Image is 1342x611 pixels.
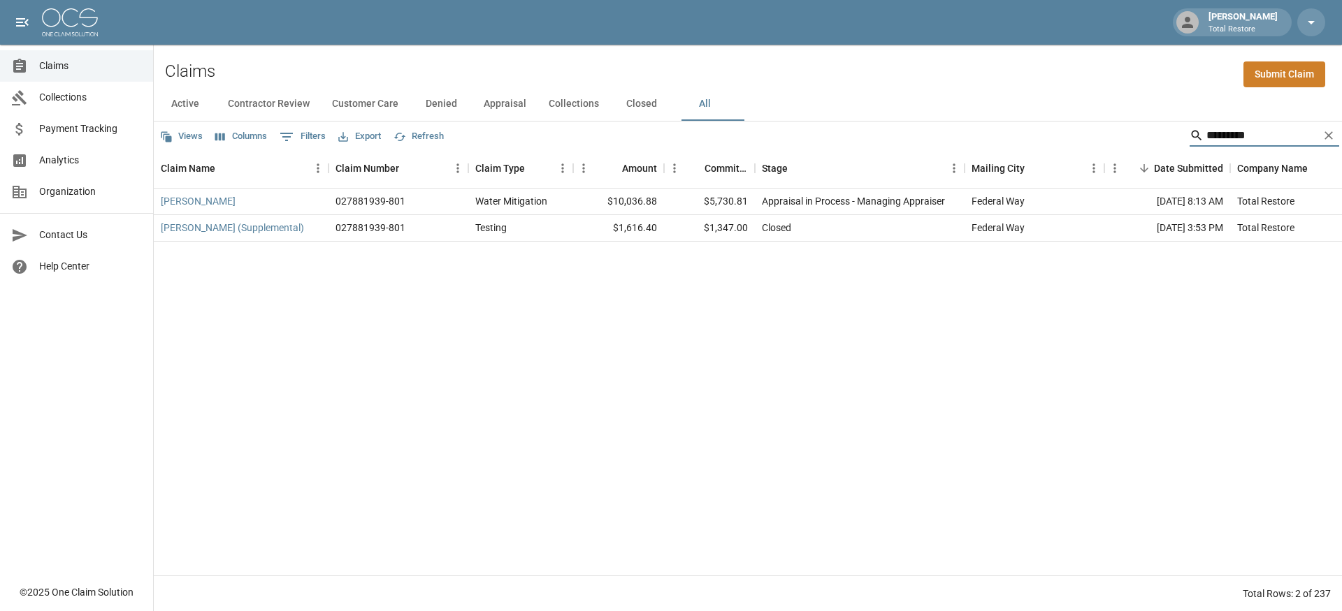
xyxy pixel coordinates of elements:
[762,149,788,188] div: Stage
[705,149,748,188] div: Committed Amount
[673,87,736,121] button: All
[1134,159,1154,178] button: Sort
[1190,124,1339,149] div: Search
[390,126,447,147] button: Refresh
[685,159,705,178] button: Sort
[788,159,807,178] button: Sort
[762,221,791,235] div: Closed
[165,61,215,82] h2: Claims
[447,158,468,179] button: Menu
[161,194,236,208] a: [PERSON_NAME]
[1083,158,1104,179] button: Menu
[1237,221,1294,235] div: Total Restore
[8,8,36,36] button: open drawer
[154,87,1342,121] div: dynamic tabs
[573,189,664,215] div: $10,036.88
[537,87,610,121] button: Collections
[39,184,142,199] span: Organization
[39,59,142,73] span: Claims
[664,189,755,215] div: $5,730.81
[1237,149,1308,188] div: Company Name
[1104,149,1230,188] div: Date Submitted
[321,87,410,121] button: Customer Care
[42,8,98,36] img: ocs-logo-white-transparent.png
[410,87,472,121] button: Denied
[335,194,405,208] div: 027881939-801
[573,158,594,179] button: Menu
[475,149,525,188] div: Claim Type
[39,259,142,274] span: Help Center
[154,149,329,188] div: Claim Name
[603,159,622,178] button: Sort
[552,158,573,179] button: Menu
[664,158,685,179] button: Menu
[217,87,321,121] button: Contractor Review
[622,149,657,188] div: Amount
[212,126,270,147] button: Select columns
[573,149,664,188] div: Amount
[1154,149,1223,188] div: Date Submitted
[664,215,755,242] div: $1,347.00
[1203,10,1283,35] div: [PERSON_NAME]
[39,90,142,105] span: Collections
[972,194,1025,208] div: Federal Way
[972,221,1025,235] div: Federal Way
[335,149,399,188] div: Claim Number
[475,221,507,235] div: Testing
[1237,194,1294,208] div: Total Restore
[39,153,142,168] span: Analytics
[1318,125,1339,146] button: Clear
[1308,159,1327,178] button: Sort
[20,585,134,599] div: © 2025 One Claim Solution
[1243,61,1325,87] a: Submit Claim
[573,215,664,242] div: $1,616.40
[468,149,573,188] div: Claim Type
[154,87,217,121] button: Active
[475,194,547,208] div: Water Mitigation
[972,149,1025,188] div: Mailing City
[39,122,142,136] span: Payment Tracking
[1243,587,1331,601] div: Total Rows: 2 of 237
[161,149,215,188] div: Claim Name
[472,87,537,121] button: Appraisal
[1104,189,1230,215] div: [DATE] 8:13 AM
[610,87,673,121] button: Closed
[664,149,755,188] div: Committed Amount
[944,158,965,179] button: Menu
[39,228,142,242] span: Contact Us
[1104,158,1125,179] button: Menu
[335,126,384,147] button: Export
[762,194,945,208] div: Appraisal in Process - Managing Appraiser
[161,221,304,235] a: [PERSON_NAME] (Supplemental)
[1025,159,1044,178] button: Sort
[335,221,405,235] div: 027881939-801
[755,149,965,188] div: Stage
[157,126,206,147] button: Views
[215,159,235,178] button: Sort
[329,149,468,188] div: Claim Number
[276,126,329,148] button: Show filters
[399,159,419,178] button: Sort
[308,158,329,179] button: Menu
[1104,215,1230,242] div: [DATE] 3:53 PM
[1208,24,1278,36] p: Total Restore
[965,149,1104,188] div: Mailing City
[525,159,544,178] button: Sort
